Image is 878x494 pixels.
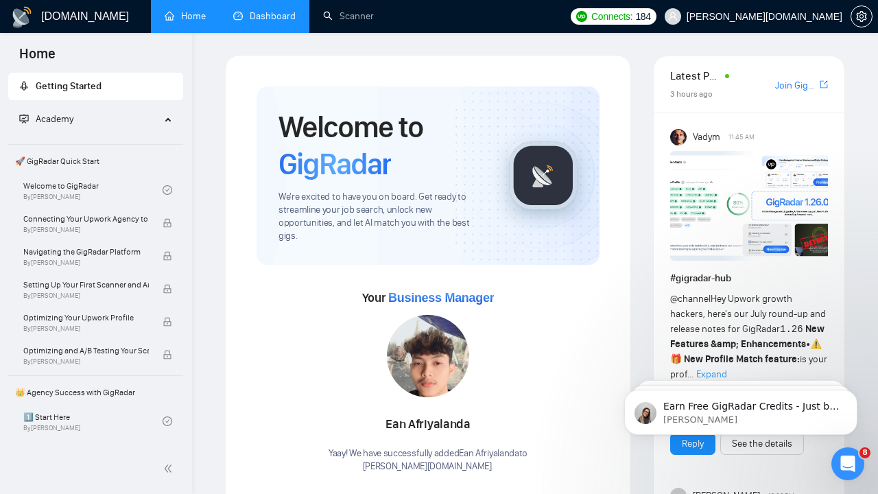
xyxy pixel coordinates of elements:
iframe: Intercom notifications повідомлення [604,361,878,457]
img: upwork-logo.png [576,11,587,22]
span: lock [163,317,172,327]
a: 1️⃣ Start HereBy[PERSON_NAME] [23,406,163,436]
img: logo [11,6,33,28]
span: Setting Up Your First Scanner and Auto-Bidder [23,278,149,292]
h1: Welcome to [278,108,487,183]
span: Business Manager [388,291,494,305]
span: rocket [19,81,29,91]
img: Vadym [670,129,687,145]
span: By [PERSON_NAME] [23,325,149,333]
span: lock [163,350,172,360]
a: dashboardDashboard [233,10,296,22]
span: double-left [163,462,177,475]
a: homeHome [165,10,206,22]
span: @channel [670,293,711,305]
span: Optimizing Your Upwork Profile [23,311,149,325]
span: Hey Upwork growth hackers, here's our July round-up and release notes for GigRadar • is your prof... [670,293,827,380]
span: export [820,79,828,90]
span: 3 hours ago [670,89,713,99]
span: Connecting Your Upwork Agency to GigRadar [23,212,149,226]
p: [PERSON_NAME][DOMAIN_NAME] . [329,460,527,473]
h1: # gigradar-hub [670,271,828,286]
img: gigradar-logo.png [509,141,578,210]
span: Optimizing and A/B Testing Your Scanner for Better Results [23,344,149,357]
span: Navigating the GigRadar Platform [23,245,149,259]
span: Academy [36,113,73,125]
span: ⚠️ [810,338,822,350]
a: setting [851,11,873,22]
span: check-circle [163,185,172,195]
span: 🎁 [670,353,682,365]
div: Ean Afriyalanda [329,413,527,436]
strong: New Profile Match feature: [684,353,800,365]
span: By [PERSON_NAME] [23,259,149,267]
span: Latest Posts from the GigRadar Community [670,67,721,84]
span: By [PERSON_NAME] [23,226,149,234]
span: check-circle [163,416,172,426]
span: 184 [635,9,650,24]
span: Academy [19,113,73,125]
span: lock [163,218,172,228]
iframe: Intercom live chat [831,447,864,480]
img: 1699271954658-IMG-20231101-WA0028.jpg [387,315,469,397]
span: 8 [859,447,870,458]
span: Your [362,290,495,305]
span: ⛔ Top 3 Mistakes of Pro Agencies [23,443,149,457]
span: fund-projection-screen [19,114,29,123]
div: Yaay! We have successfully added Ean Afriyalanda to [329,447,527,473]
span: lock [163,251,172,261]
a: Welcome to GigRadarBy[PERSON_NAME] [23,175,163,205]
li: Getting Started [8,73,183,100]
span: 👑 Agency Success with GigRadar [10,379,182,406]
a: export [820,78,828,91]
span: lock [163,284,172,294]
span: By [PERSON_NAME] [23,357,149,366]
span: 11:45 AM [728,131,755,143]
span: Home [8,44,67,73]
img: F09AC4U7ATU-image.png [670,151,835,261]
span: Connects: [591,9,632,24]
button: setting [851,5,873,27]
span: Getting Started [36,80,102,92]
span: By [PERSON_NAME] [23,292,149,300]
span: GigRadar [278,145,391,183]
span: Vadym [693,130,720,145]
span: user [668,12,678,21]
code: 1.26 [780,324,803,335]
a: searchScanner [323,10,374,22]
span: 🚀 GigRadar Quick Start [10,148,182,175]
span: We're excited to have you on board. Get ready to streamline your job search, unlock new opportuni... [278,191,487,243]
a: Join GigRadar Slack Community [775,78,817,93]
